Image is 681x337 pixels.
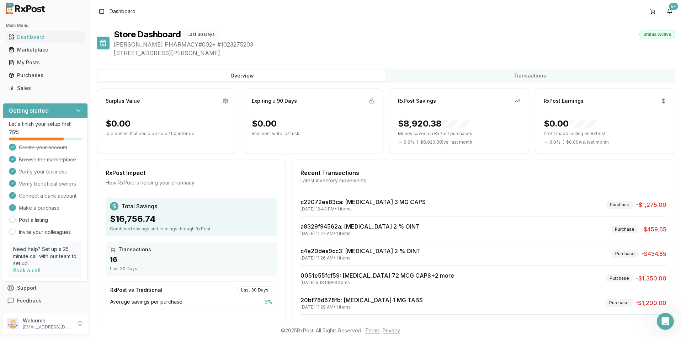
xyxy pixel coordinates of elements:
div: RxPost Earnings [544,97,584,105]
div: Purchase [611,250,639,258]
span: Verify your business [19,168,67,175]
button: Transactions [386,70,674,81]
span: Make a purchase [19,204,60,212]
a: 20bf78d678fb: [MEDICAL_DATA] 1 MG TABS [300,296,423,304]
div: RxPost Savings [398,97,436,105]
a: Dashboard [6,31,85,43]
span: 75 % [9,129,20,136]
div: Marketplace [9,46,82,53]
div: $0.00 [252,118,277,129]
span: ( - $8,920.38 ) vs. last month [417,139,472,145]
span: -$1,275.00 [636,200,666,209]
div: $0.00 [544,118,597,129]
span: Browse the marketplace [19,156,76,163]
img: User avatar [7,318,18,329]
span: 0.0 % [549,139,560,145]
iframe: Intercom live chat [657,313,674,330]
button: Dashboard [3,31,88,43]
div: Last 30 Days [183,31,219,38]
button: Sales [3,82,88,94]
div: RxPost Impact [106,168,277,177]
p: [EMAIL_ADDRESS][DOMAIN_NAME] [23,324,72,330]
h3: Getting started [9,106,49,115]
div: My Posts [9,59,82,66]
div: Expiring ≤ 90 Days [252,97,297,105]
div: Combined savings and earnings through RxPost [110,226,273,232]
a: Sales [6,82,85,95]
span: Average savings per purchase: [110,298,183,305]
a: c4e20dea9cc3: [MEDICAL_DATA] 2 % OINT [300,247,421,255]
span: [PERSON_NAME] PHARMACY#002 • # 1023275203 [114,40,675,49]
button: Support [3,282,88,294]
a: Privacy [383,327,400,333]
p: Imminent write-off risk [252,131,374,137]
div: Latest inventory movements [300,177,666,184]
p: Money saved on RxPost purchases [398,131,521,137]
a: Book a call [13,267,41,273]
span: Create your account [19,144,67,151]
div: How RxPost is helping your pharmacy [106,179,277,186]
div: Surplus Value [106,97,140,105]
div: 9+ [669,3,678,10]
p: Let's finish your setup first! [9,121,82,128]
button: Marketplace [3,44,88,55]
span: 0.0 % [404,139,415,145]
p: Idle dollars that could be sold / transferred [106,131,228,137]
button: Feedback [3,294,88,307]
div: [DATE] 11:27 AM • 1 items [300,231,420,236]
span: -$459.65 [641,225,666,234]
span: Total Savings [121,202,157,210]
a: Purchases [6,69,85,82]
a: My Posts [6,56,85,69]
p: Welcome [23,317,72,324]
h1: Store Dashboard [114,29,181,40]
a: a8329f94562a: [MEDICAL_DATA] 2 % OINT [300,223,420,230]
nav: breadcrumb [110,8,135,15]
div: Status: Active [639,31,675,38]
h2: Main Menu [6,23,85,28]
span: [STREET_ADDRESS][PERSON_NAME] [114,49,675,57]
div: Purchases [9,72,82,79]
div: [DATE] 12:43 PM • 1 items [300,206,426,212]
div: Last 30 Days [110,266,273,272]
span: -$1,350.00 [636,274,666,283]
span: Connect a bank account [19,192,76,199]
div: Purchase [611,225,638,233]
span: Verify beneficial owners [19,180,76,187]
span: Dashboard [110,8,135,15]
img: RxPost Logo [3,3,48,14]
p: Profit made selling on RxPost [544,131,666,137]
p: Need help? Set up a 25 minute call with our team to set up. [13,246,78,267]
span: Transactions [118,246,151,253]
a: c22072ea83ca: [MEDICAL_DATA] 3 MG CAPS [300,198,426,205]
div: Purchase [606,274,633,282]
a: Post a listing [19,216,48,224]
span: -$434.65 [642,250,666,258]
a: Terms [365,327,380,333]
div: $8,920.38 [398,118,470,129]
button: My Posts [3,57,88,68]
div: Recent Transactions [300,168,666,177]
span: Feedback [17,297,41,304]
div: [DATE] 5:13 PM • 3 items [300,280,454,285]
div: Purchase [606,201,633,209]
span: -$1,200.00 [635,299,666,307]
a: 0051e55fcf59: [MEDICAL_DATA] 72 MCG CAPS+2 more [300,272,454,279]
div: Sales [9,85,82,92]
div: $16,756.74 [110,213,273,225]
div: $0.00 [106,118,131,129]
button: Overview [98,70,386,81]
div: RxPost vs Traditional [110,287,163,294]
button: Purchases [3,70,88,81]
span: ( - $0.00 ) vs. last month [563,139,609,145]
a: Marketplace [6,43,85,56]
a: Invite your colleagues [19,229,71,236]
span: 3 % [265,298,272,305]
div: [DATE] 11:26 AM • 1 items [300,255,421,261]
button: 9+ [664,6,675,17]
div: Dashboard [9,33,82,41]
div: 16 [110,255,273,264]
div: Last 30 Days [237,286,272,294]
div: Purchase [605,299,633,307]
div: [DATE] 11:29 AM • 1 items [300,304,423,310]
